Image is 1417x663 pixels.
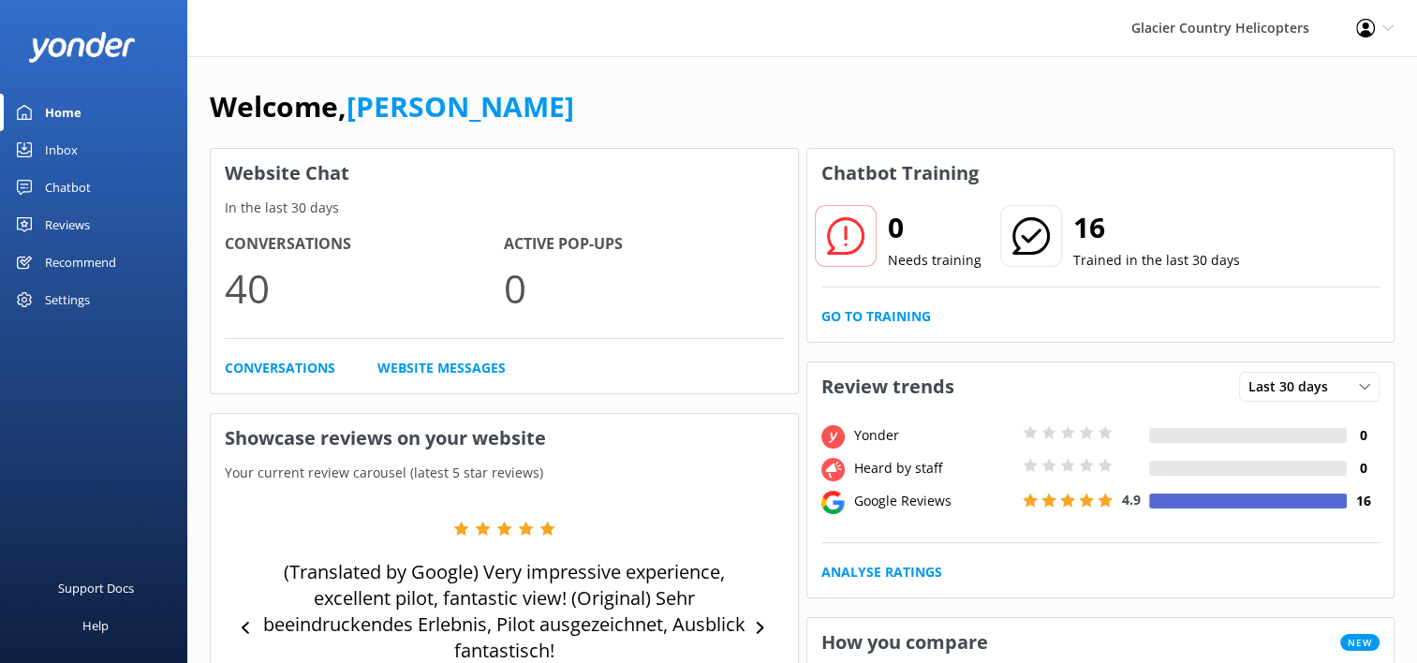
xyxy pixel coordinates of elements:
h3: Showcase reviews on your website [211,414,798,463]
h4: Active Pop-ups [504,232,783,257]
a: Conversations [225,358,335,378]
p: 0 [504,257,783,319]
div: Heard by staff [849,458,1018,479]
div: Help [82,607,109,644]
h2: 16 [1073,205,1240,250]
h4: 16 [1347,491,1380,511]
h4: 0 [1347,425,1380,446]
h3: Review trends [807,362,968,411]
div: Google Reviews [849,491,1018,511]
div: Reviews [45,206,90,243]
div: Chatbot [45,169,91,206]
p: 40 [225,257,504,319]
div: Inbox [45,131,78,169]
span: New [1340,634,1380,651]
p: In the last 30 days [211,198,798,218]
h1: Welcome, [210,84,574,129]
div: Settings [45,281,90,318]
div: Recommend [45,243,116,281]
span: 4.9 [1122,491,1141,508]
p: Your current review carousel (latest 5 star reviews) [211,463,798,483]
h4: 0 [1347,458,1380,479]
img: yonder-white-logo.png [28,32,136,63]
a: Website Messages [377,358,506,378]
a: [PERSON_NAME] [347,87,574,125]
h4: Conversations [225,232,504,257]
a: Analyse Ratings [821,562,942,582]
div: Support Docs [58,569,134,607]
h3: Chatbot Training [807,149,993,198]
span: Last 30 days [1248,376,1339,397]
a: Go to Training [821,306,931,327]
h2: 0 [888,205,982,250]
div: Home [45,94,81,131]
p: Needs training [888,250,982,271]
h3: Website Chat [211,149,798,198]
p: Trained in the last 30 days [1073,250,1240,271]
div: Yonder [849,425,1018,446]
